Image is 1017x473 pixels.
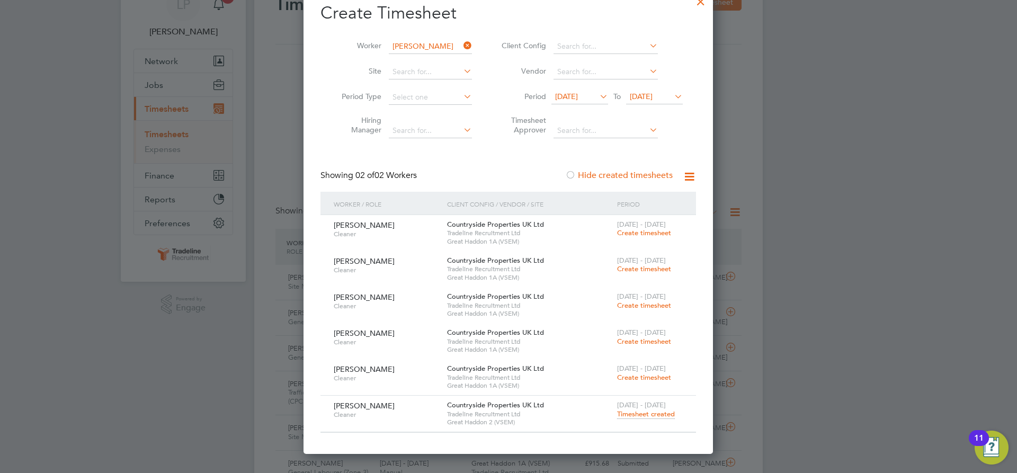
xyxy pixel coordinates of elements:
span: Tradeline Recruitment Ltd [447,265,612,273]
span: Countryside Properties UK Ltd [447,364,544,373]
span: Cleaner [334,374,439,382]
span: 02 of [355,170,374,181]
label: Worker [334,41,381,50]
span: Cleaner [334,410,439,419]
label: Period Type [334,92,381,101]
div: Client Config / Vendor / Site [444,192,614,216]
span: Great Haddon 1A (VSEM) [447,237,612,246]
label: Hiring Manager [334,115,381,135]
span: [PERSON_NAME] [334,220,395,230]
span: [DATE] - [DATE] [617,220,666,229]
span: Great Haddon 1A (VSEM) [447,309,612,318]
span: Great Haddon 1A (VSEM) [447,381,612,390]
span: [PERSON_NAME] [334,364,395,374]
span: Create timesheet [617,301,671,310]
span: Create timesheet [617,264,671,273]
label: Hide created timesheets [565,170,673,181]
span: [PERSON_NAME] [334,292,395,302]
span: Create timesheet [617,373,671,382]
input: Search for... [554,123,658,138]
label: Vendor [498,66,546,76]
span: [DATE] - [DATE] [617,364,666,373]
label: Site [334,66,381,76]
span: Tradeline Recruitment Ltd [447,301,612,310]
span: Countryside Properties UK Ltd [447,400,544,409]
span: Tradeline Recruitment Ltd [447,373,612,382]
span: Create timesheet [617,337,671,346]
div: Showing [320,170,419,181]
span: Great Haddon 1A (VSEM) [447,273,612,282]
span: [PERSON_NAME] [334,256,395,266]
label: Period [498,92,546,101]
span: [DATE] - [DATE] [617,256,666,265]
span: [DATE] [630,92,653,101]
span: 02 Workers [355,170,417,181]
span: Countryside Properties UK Ltd [447,220,544,229]
input: Search for... [389,123,472,138]
button: Open Resource Center, 11 new notifications [975,431,1009,465]
span: Cleaner [334,302,439,310]
span: Countryside Properties UK Ltd [447,328,544,337]
div: 11 [974,438,984,452]
span: Cleaner [334,230,439,238]
h2: Create Timesheet [320,2,696,24]
input: Search for... [554,39,658,54]
input: Search for... [389,39,472,54]
input: Search for... [554,65,658,79]
span: Great Haddon 1A (VSEM) [447,345,612,354]
div: Period [614,192,685,216]
span: Tradeline Recruitment Ltd [447,410,612,418]
span: Create timesheet [617,228,671,237]
span: [DATE] - [DATE] [617,400,666,409]
span: Countryside Properties UK Ltd [447,256,544,265]
span: [PERSON_NAME] [334,401,395,410]
input: Select one [389,90,472,105]
span: To [610,90,624,103]
span: [DATE] [555,92,578,101]
span: Great Haddon 2 (VSEM) [447,418,612,426]
span: [DATE] - [DATE] [617,328,666,337]
label: Timesheet Approver [498,115,546,135]
span: Countryside Properties UK Ltd [447,292,544,301]
span: [DATE] - [DATE] [617,292,666,301]
span: Cleaner [334,266,439,274]
span: Tradeline Recruitment Ltd [447,229,612,237]
span: Tradeline Recruitment Ltd [447,337,612,346]
span: [PERSON_NAME] [334,328,395,338]
input: Search for... [389,65,472,79]
span: Timesheet created [617,409,675,419]
span: Cleaner [334,338,439,346]
label: Client Config [498,41,546,50]
div: Worker / Role [331,192,444,216]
